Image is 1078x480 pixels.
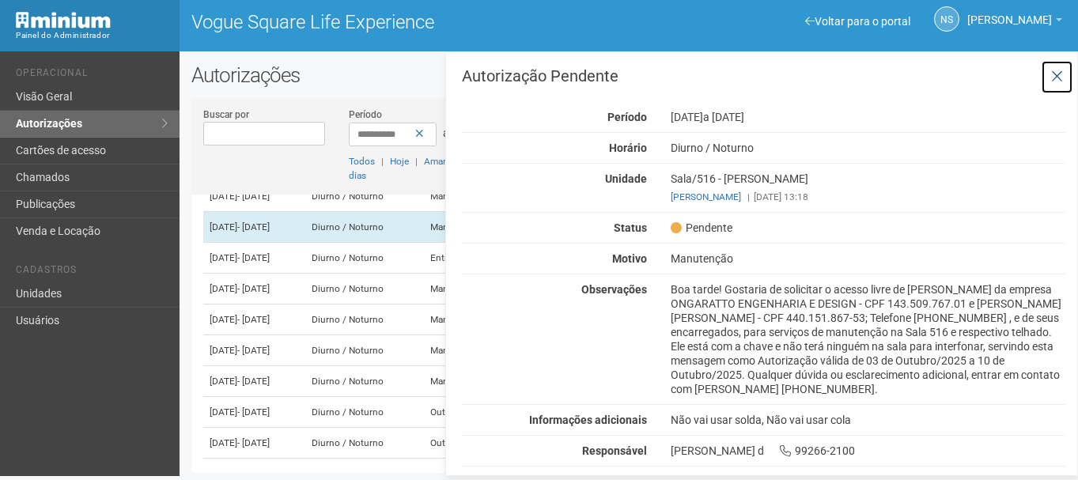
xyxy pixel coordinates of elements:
td: [DATE] [203,181,305,212]
span: - [DATE] [237,376,270,387]
td: Manutenção [424,181,515,212]
td: Outros [424,397,515,428]
span: a [DATE] [703,111,744,123]
span: - [DATE] [237,314,270,325]
div: [PERSON_NAME] d 99266-2100 [659,444,1077,458]
span: - [DATE] [237,406,270,418]
span: a [443,127,449,139]
a: [PERSON_NAME] [671,191,741,202]
td: [DATE] [203,274,305,304]
td: Diurno / Noturno [305,181,424,212]
a: Voltar para o portal [805,15,910,28]
span: - [DATE] [237,221,270,232]
span: - [DATE] [237,252,270,263]
li: Operacional [16,67,168,84]
span: - [DATE] [237,191,270,202]
img: Minium [16,12,111,28]
td: Diurno / Noturno [305,304,424,335]
div: Painel do Administrador [16,28,168,43]
div: Manutenção [659,251,1077,266]
span: | [381,156,384,167]
td: Manutenção [424,274,515,304]
a: Amanhã [424,156,459,167]
td: Entrega [424,243,515,274]
strong: Informações adicionais [529,414,647,426]
label: Buscar por [203,108,249,122]
strong: Status [614,221,647,234]
td: [DATE] [203,243,305,274]
strong: Observações [581,283,647,296]
td: [DATE] [203,428,305,459]
span: | [747,191,750,202]
a: Todos [349,156,375,167]
div: Sala/516 - [PERSON_NAME] [659,172,1077,204]
a: Hoje [390,156,409,167]
td: [DATE] [203,366,305,397]
td: Diurno / Noturno [305,366,424,397]
td: Manutenção [424,304,515,335]
strong: Unidade [605,172,647,185]
td: Manutenção [424,212,515,243]
div: Diurno / Noturno [659,141,1077,155]
td: Manutenção [424,366,515,397]
h1: Vogue Square Life Experience [191,12,617,32]
td: Diurno / Noturno [305,397,424,428]
strong: Horário [609,142,647,154]
strong: Motivo [612,252,647,265]
span: - [DATE] [237,283,270,294]
a: NS [934,6,959,32]
span: | [415,156,418,167]
a: [PERSON_NAME] [967,16,1062,28]
h3: Autorização Pendente [462,68,1065,84]
strong: Responsável [582,444,647,457]
td: Diurno / Noturno [305,243,424,274]
div: [DATE] [659,110,1077,124]
span: - [DATE] [237,345,270,356]
div: Não vai usar solda, Não vai usar cola [659,413,1077,427]
td: Diurno / Noturno [305,428,424,459]
td: [DATE] [203,335,305,366]
div: Boa tarde! Gostaria de solicitar o acesso livre de [PERSON_NAME] da empresa ONGARATTO ENGENHARIA ... [659,282,1077,396]
td: Manutenção [424,335,515,366]
h2: Autorizações [191,63,1066,87]
span: Pendente [671,221,732,235]
td: Outros [424,428,515,459]
label: Período [349,108,382,122]
span: - [DATE] [237,437,270,448]
td: [DATE] [203,397,305,428]
td: Diurno / Noturno [305,335,424,366]
td: [DATE] [203,212,305,243]
strong: Período [607,111,647,123]
td: Diurno / Noturno [305,212,424,243]
li: Cadastros [16,264,168,281]
td: [DATE] [203,304,305,335]
div: [DATE] 13:18 [671,190,1065,204]
td: Diurno / Noturno [305,274,424,304]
